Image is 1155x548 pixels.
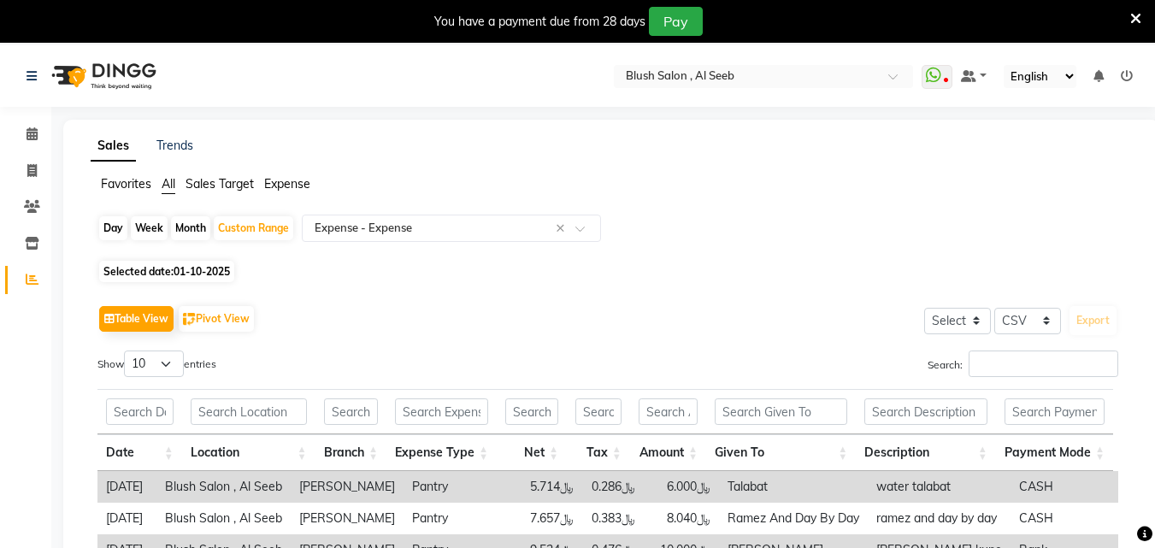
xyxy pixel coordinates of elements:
input: Search Tax [575,398,622,425]
span: Expense [264,176,310,192]
input: Search Date [106,398,174,425]
td: ramez and day by day [868,503,1011,534]
td: water talabat [868,471,1011,503]
button: Pay [649,7,703,36]
th: Location: activate to sort column ascending [182,434,315,471]
input: Search Amount [639,398,698,425]
span: All [162,176,175,192]
select: Showentries [124,351,184,377]
input: Search Payment Mode [1005,398,1105,425]
td: [PERSON_NAME] [291,503,404,534]
input: Search Expense Type [395,398,488,425]
input: Search Location [191,398,307,425]
td: Blush Salon , Al Seeb [156,503,291,534]
th: Branch: activate to sort column ascending [315,434,387,471]
td: Talabat [719,471,868,503]
td: ﷼6.000 [644,471,719,503]
td: Blush Salon , Al Seeb [156,471,291,503]
a: Trends [156,138,193,153]
td: ﷼0.383 [582,503,644,534]
th: Given To: activate to sort column ascending [706,434,856,471]
div: You have a payment due from 28 days [434,13,645,31]
td: CASH [1011,471,1128,503]
span: 01-10-2025 [174,265,230,278]
input: Search Net [505,398,558,425]
span: Favorites [101,176,151,192]
td: [DATE] [97,471,156,503]
input: Search Given To [715,398,847,425]
td: Pantry [404,471,514,503]
button: Export [1070,306,1117,335]
td: ﷼8.040 [644,503,719,534]
span: Selected date: [99,261,234,282]
th: Tax: activate to sort column ascending [567,434,630,471]
span: Sales Target [186,176,254,192]
button: Table View [99,306,174,332]
img: pivot.png [183,313,196,326]
td: ﷼5.714 [514,471,582,503]
td: ﷼7.657 [514,503,582,534]
th: Payment Mode: activate to sort column ascending [996,434,1113,471]
input: Search Branch [324,398,379,425]
button: Pivot View [179,306,254,332]
div: Week [131,216,168,240]
th: Net: activate to sort column ascending [497,434,567,471]
td: [DATE] [97,503,156,534]
th: Date: activate to sort column ascending [97,434,182,471]
span: Clear all [556,220,570,238]
td: CASH [1011,503,1128,534]
th: Amount: activate to sort column ascending [630,434,706,471]
img: logo [44,52,161,100]
td: ﷼0.286 [582,471,644,503]
div: Month [171,216,210,240]
label: Search: [928,351,1118,377]
div: Day [99,216,127,240]
th: Description: activate to sort column ascending [856,434,996,471]
input: Search Description [864,398,987,425]
a: Sales [91,131,136,162]
input: Search: [969,351,1118,377]
div: Custom Range [214,216,293,240]
td: Pantry [404,503,514,534]
th: Expense Type: activate to sort column ascending [386,434,497,471]
td: [PERSON_NAME] [291,471,404,503]
td: Ramez And Day By Day [719,503,868,534]
label: Show entries [97,351,216,377]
